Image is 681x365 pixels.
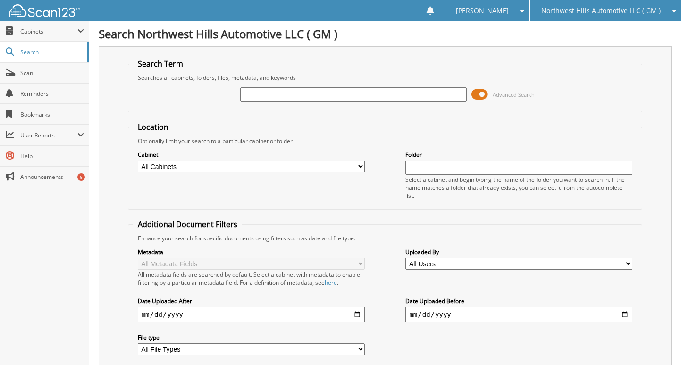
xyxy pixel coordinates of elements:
span: Help [20,152,84,160]
div: 6 [77,173,85,181]
label: Date Uploaded Before [405,297,632,305]
img: scan123-logo-white.svg [9,4,80,17]
span: Announcements [20,173,84,181]
div: Enhance your search for specific documents using filters such as date and file type. [133,234,638,242]
label: File type [138,333,365,341]
span: Search [20,48,83,56]
div: Optionally limit your search to a particular cabinet or folder [133,137,638,145]
input: start [138,307,365,322]
input: end [405,307,632,322]
h1: Search Northwest Hills Automotive LLC ( GM ) [99,26,672,42]
span: Bookmarks [20,110,84,119]
span: Scan [20,69,84,77]
label: Date Uploaded After [138,297,365,305]
label: Metadata [138,248,365,256]
label: Cabinet [138,151,365,159]
div: Searches all cabinets, folders, files, metadata, and keywords [133,74,638,82]
a: here [325,279,337,287]
span: [PERSON_NAME] [456,8,509,14]
div: All metadata fields are searched by default. Select a cabinet with metadata to enable filtering b... [138,271,365,287]
span: Reminders [20,90,84,98]
label: Uploaded By [405,248,632,256]
span: Cabinets [20,27,77,35]
legend: Location [133,122,173,132]
span: User Reports [20,131,77,139]
legend: Additional Document Filters [133,219,242,229]
legend: Search Term [133,59,188,69]
span: Northwest Hills Automotive LLC ( GM ) [541,8,661,14]
span: Advanced Search [493,91,535,98]
div: Select a cabinet and begin typing the name of the folder you want to search in. If the name match... [405,176,632,200]
label: Folder [405,151,632,159]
